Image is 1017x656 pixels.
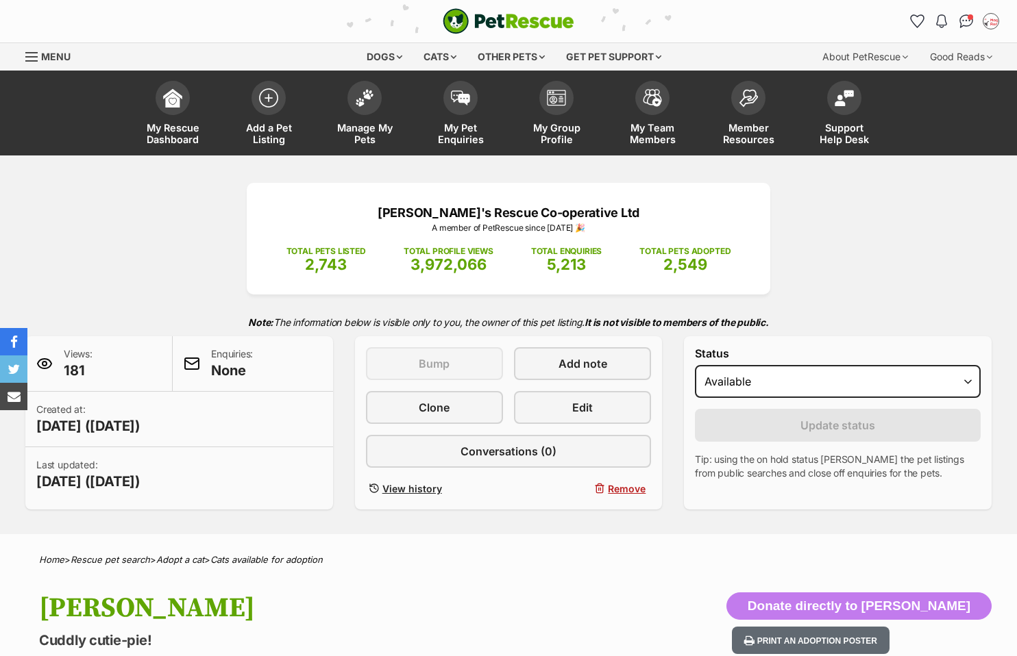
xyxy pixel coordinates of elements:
p: Enquiries: [211,347,253,380]
a: Edit [514,391,651,424]
img: help-desk-icon-fdf02630f3aa405de69fd3d07c3f3aa587a6932b1a1747fa1d2bba05be0121f9.svg [835,90,854,106]
a: Manage My Pets [317,74,413,155]
a: Conversations (0) [366,435,652,468]
span: My Rescue Dashboard [142,122,204,145]
a: My Rescue Dashboard [125,74,221,155]
a: Add a Pet Listing [221,74,317,155]
div: About PetRescue [813,43,918,71]
a: Add note [514,347,651,380]
span: Member Resources [718,122,779,145]
p: A member of PetRescue since [DATE] 🎉 [267,222,750,234]
img: team-members-icon-5396bd8760b3fe7c0b43da4ab00e1e3bb1a5d9ba89233759b79545d2d3fc5d0d.svg [643,89,662,107]
span: My Team Members [622,122,683,145]
a: Home [39,554,64,565]
a: View history [366,479,503,499]
p: TOTAL PETS LISTED [286,245,366,257]
span: Menu [41,51,71,62]
span: 3,972,066 [411,255,487,273]
div: > > > [5,555,1012,565]
p: Views: [64,347,93,380]
p: Tip: using the on hold status [PERSON_NAME] the pet listings from public searches and close off e... [695,453,981,480]
span: Add note [559,355,607,372]
p: Created at: [36,403,140,436]
span: Add a Pet Listing [238,122,299,145]
img: manage-my-pets-icon-02211641906a0b7f246fdf0571729dbe1e7629f14944591b6c1af311fb30b64b.svg [355,89,374,107]
p: Cuddly cutie-pie! [39,631,619,650]
a: My Team Members [604,74,700,155]
span: Bump [419,355,450,372]
a: PetRescue [443,8,574,34]
a: Rescue pet search [71,554,150,565]
p: TOTAL PROFILE VIEWS [404,245,493,257]
button: Print an adoption poster [732,627,890,655]
a: Conversations [955,10,977,32]
span: 2,743 [305,255,347,273]
a: Menu [25,43,80,68]
a: Support Help Desk [796,74,892,155]
img: notifications-46538b983faf8c2785f20acdc204bb7945ddae34d4c08c2a6579f10ce5e182be.svg [936,14,947,28]
img: Katie Elliot profile pic [984,14,998,28]
a: Clone [366,391,503,424]
span: Edit [572,399,593,416]
span: Update status [800,417,875,433]
img: member-resources-icon-8e73f808a243e03378d46382f2149f9095a855e16c252ad45f914b54edf8863c.svg [739,89,758,108]
span: Manage My Pets [334,122,395,145]
div: Cats [414,43,466,71]
span: Support Help Desk [813,122,875,145]
div: Get pet support [556,43,671,71]
a: My Pet Enquiries [413,74,508,155]
p: [PERSON_NAME]'s Rescue Co-operative Ltd [267,203,750,222]
p: TOTAL ENQUIRIES [531,245,602,257]
a: Favourites [906,10,928,32]
img: dashboard-icon-eb2f2d2d3e046f16d808141f083e7271f6b2e854fb5c12c21221c1fb7104beca.svg [163,88,182,108]
a: My Group Profile [508,74,604,155]
span: None [211,361,253,380]
button: Remove [514,479,651,499]
span: 5,213 [547,255,586,273]
span: Clone [419,399,450,416]
p: The information below is visible only to you, the owner of this pet listing. [25,308,992,336]
span: [DATE] ([DATE]) [36,416,140,436]
label: Status [695,347,981,359]
button: Bump [366,347,503,380]
button: Notifications [931,10,953,32]
div: Other pets [468,43,554,71]
p: Last updated: [36,458,140,491]
span: My Group Profile [526,122,587,145]
img: pet-enquiries-icon-7e3ad2cf08bfb03b45e93fb7055b45f3efa6380592205ae92323e6603595dc1f.svg [451,90,470,105]
img: chat-41dd97257d64d25036548639549fe6c8038ab92f7586957e7f3b1b290dea8141.svg [959,14,974,28]
span: Remove [608,481,646,496]
p: TOTAL PETS ADOPTED [639,245,731,257]
div: Dogs [357,43,412,71]
a: Member Resources [700,74,796,155]
button: Update status [695,409,981,442]
strong: Note: [248,316,273,328]
span: 2,549 [663,255,707,273]
img: logo-cat-932fe2b9b8326f06289b0f2fb663e598f794de774fb13d1741a6617ecf9a85b4.svg [443,8,574,34]
img: add-pet-listing-icon-0afa8454b4691262ce3f59096e99ab1cd57d4a30225e0717b998d2c9b9846f56.svg [259,88,278,108]
span: 181 [64,361,93,380]
span: [DATE] ([DATE]) [36,472,140,491]
h1: [PERSON_NAME] [39,592,619,624]
strong: It is not visible to members of the public. [585,316,769,328]
ul: Account quick links [906,10,1002,32]
span: My Pet Enquiries [430,122,491,145]
span: View history [382,481,442,496]
div: Good Reads [920,43,1002,71]
img: group-profile-icon-3fa3cf56718a62981997c0bc7e787c4b2cf8bcc04b72c1350f741eb67cf2f40e.svg [547,90,566,106]
span: Conversations (0) [461,443,556,459]
a: Adopt a cat [156,554,204,565]
button: My account [980,10,1002,32]
button: Donate directly to [PERSON_NAME] [726,592,992,620]
a: Cats available for adoption [210,554,323,565]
